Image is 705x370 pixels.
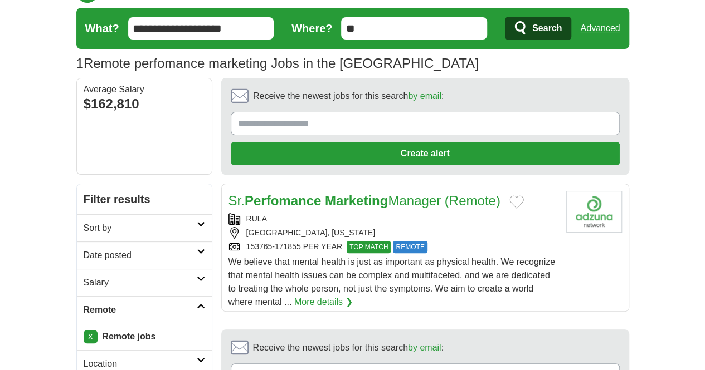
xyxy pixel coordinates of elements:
strong: Remote jobs [102,332,155,341]
h2: Date posted [84,249,197,262]
label: What? [85,20,119,37]
a: Salary [77,269,212,296]
button: Add to favorite jobs [509,195,524,209]
a: Sort by [77,214,212,241]
div: 153765-171855 PER YEAR [228,241,557,253]
span: TOP MATCH [347,241,391,253]
span: REMOTE [393,241,427,253]
a: by email [408,91,441,101]
strong: Perfomance [245,193,321,208]
h2: Remote [84,303,197,317]
h2: Filter results [77,184,212,214]
div: $162,810 [84,94,205,114]
label: Where? [291,20,332,37]
a: by email [408,343,441,352]
span: We believe that mental health is just as important as physical health. We recognize that mental h... [228,257,555,307]
span: Receive the newest jobs for this search : [253,341,444,354]
div: [GEOGRAPHIC_DATA], [US_STATE] [228,227,557,239]
button: Create alert [231,142,620,165]
div: Average Salary [84,85,205,94]
a: More details ❯ [294,295,353,309]
span: Search [532,17,562,40]
h2: Salary [84,276,197,289]
span: 1 [76,53,84,73]
div: RULA [228,213,557,225]
h1: Remote perfomance marketing Jobs in the [GEOGRAPHIC_DATA] [76,56,479,71]
a: Sr.Perfomance MarketingManager (Remote) [228,193,500,208]
h2: Sort by [84,221,197,235]
a: Date posted [77,241,212,269]
a: X [84,330,98,343]
img: Company logo [566,191,622,233]
button: Search [505,17,571,40]
a: Remote [77,296,212,323]
strong: Marketing [325,193,388,208]
span: Receive the newest jobs for this search : [253,90,444,103]
a: Advanced [580,17,620,40]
